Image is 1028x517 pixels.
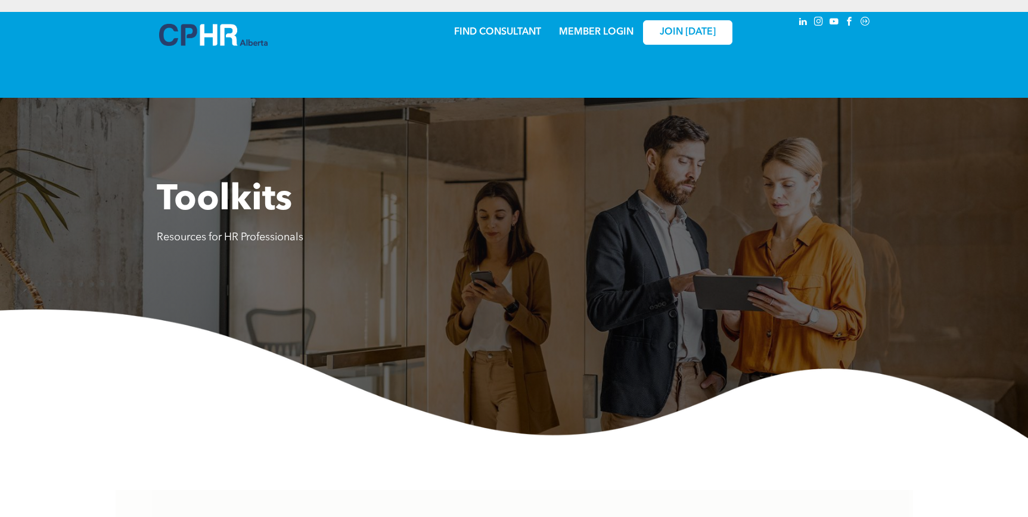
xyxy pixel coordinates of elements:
a: MEMBER LOGIN [559,27,633,37]
span: Resources for HR Professionals [157,232,303,243]
a: instagram [812,15,825,31]
span: JOIN [DATE] [660,27,716,38]
a: Social network [859,15,872,31]
img: A blue and white logo for cp alberta [159,24,268,46]
a: linkedin [797,15,810,31]
span: Toolkits [157,182,292,218]
a: youtube [828,15,841,31]
a: JOIN [DATE] [643,20,732,45]
a: facebook [843,15,856,31]
a: FIND CONSULTANT [454,27,541,37]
